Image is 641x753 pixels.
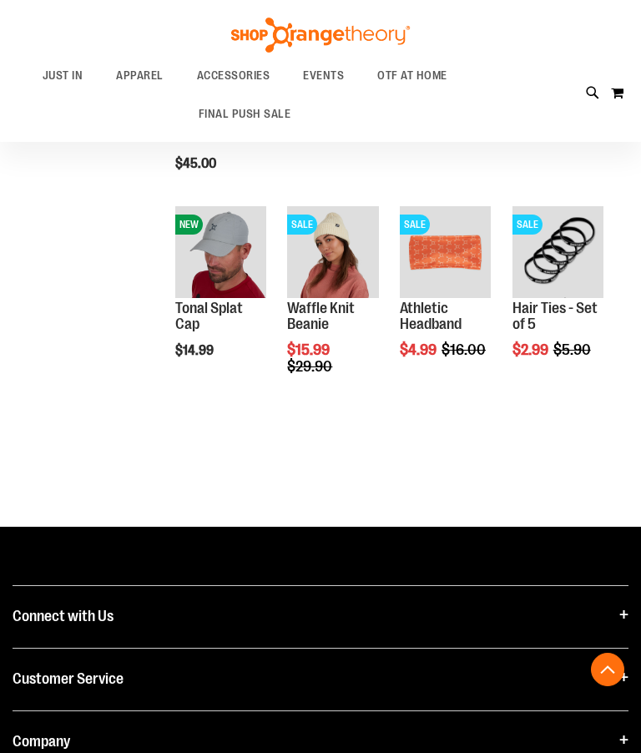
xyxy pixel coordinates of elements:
[287,206,378,297] img: Product image for Waffle Knit Beanie
[175,156,219,171] span: $45.00
[99,57,180,95] a: APPAREL
[175,215,203,235] span: NEW
[180,57,287,94] a: ACCESSORIES
[13,594,628,639] h4: Connect with Us
[175,343,216,358] span: $14.99
[43,57,83,94] span: JUST IN
[229,18,412,53] img: Shop Orangetheory
[197,57,270,94] span: ACCESSORIES
[377,57,447,94] span: OTF AT HOME
[182,95,308,134] a: FINAL PUSH SALE
[175,206,266,300] a: Product image for Grey Tonal Splat CapNEW
[287,215,317,235] span: SALE
[512,215,543,235] span: SALE
[512,206,603,300] a: Hair Ties - Set of 5SALE
[175,206,266,297] img: Product image for Grey Tonal Splat Cap
[504,198,612,401] div: product
[400,215,430,235] span: SALE
[512,341,551,358] span: $2.99
[591,653,624,686] button: Back To Top
[442,341,488,358] span: $16.00
[13,657,628,702] h4: Customer Service
[175,300,243,333] a: Tonal Splat Cap
[287,300,355,333] a: Waffle Knit Beanie
[400,206,491,297] img: Product image for Athletic Headband
[287,206,378,300] a: Product image for Waffle Knit BeanieSALE
[391,198,499,401] div: product
[361,57,464,95] a: OTF AT HOME
[512,300,598,333] a: Hair Ties - Set of 5
[287,341,332,358] span: $15.99
[279,198,386,417] div: product
[400,206,491,300] a: Product image for Athletic HeadbandSALE
[400,300,462,333] a: Athletic Headband
[199,95,291,133] span: FINAL PUSH SALE
[26,57,100,95] a: JUST IN
[287,358,335,375] span: $29.90
[167,198,275,401] div: product
[400,341,439,358] span: $4.99
[303,57,344,94] span: EVENTS
[553,341,593,358] span: $5.90
[286,57,361,95] a: EVENTS
[116,57,164,94] span: APPAREL
[512,206,603,297] img: Hair Ties - Set of 5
